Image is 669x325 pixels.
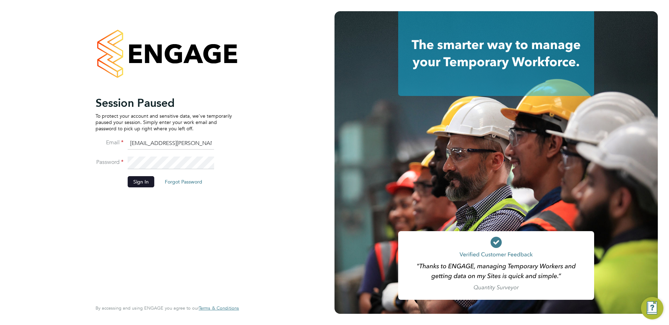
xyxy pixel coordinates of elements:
span: By accessing and using ENGAGE you agree to our [96,305,239,311]
label: Email [96,139,124,146]
a: Terms & Conditions [199,305,239,311]
h2: Session Paused [96,96,232,110]
input: Enter your work email... [128,137,214,150]
button: Forgot Password [159,176,208,187]
button: Sign In [128,176,154,187]
p: To protect your account and sensitive data, we've temporarily paused your session. Simply enter y... [96,113,232,132]
label: Password [96,159,124,166]
button: Engage Resource Center [641,297,663,319]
